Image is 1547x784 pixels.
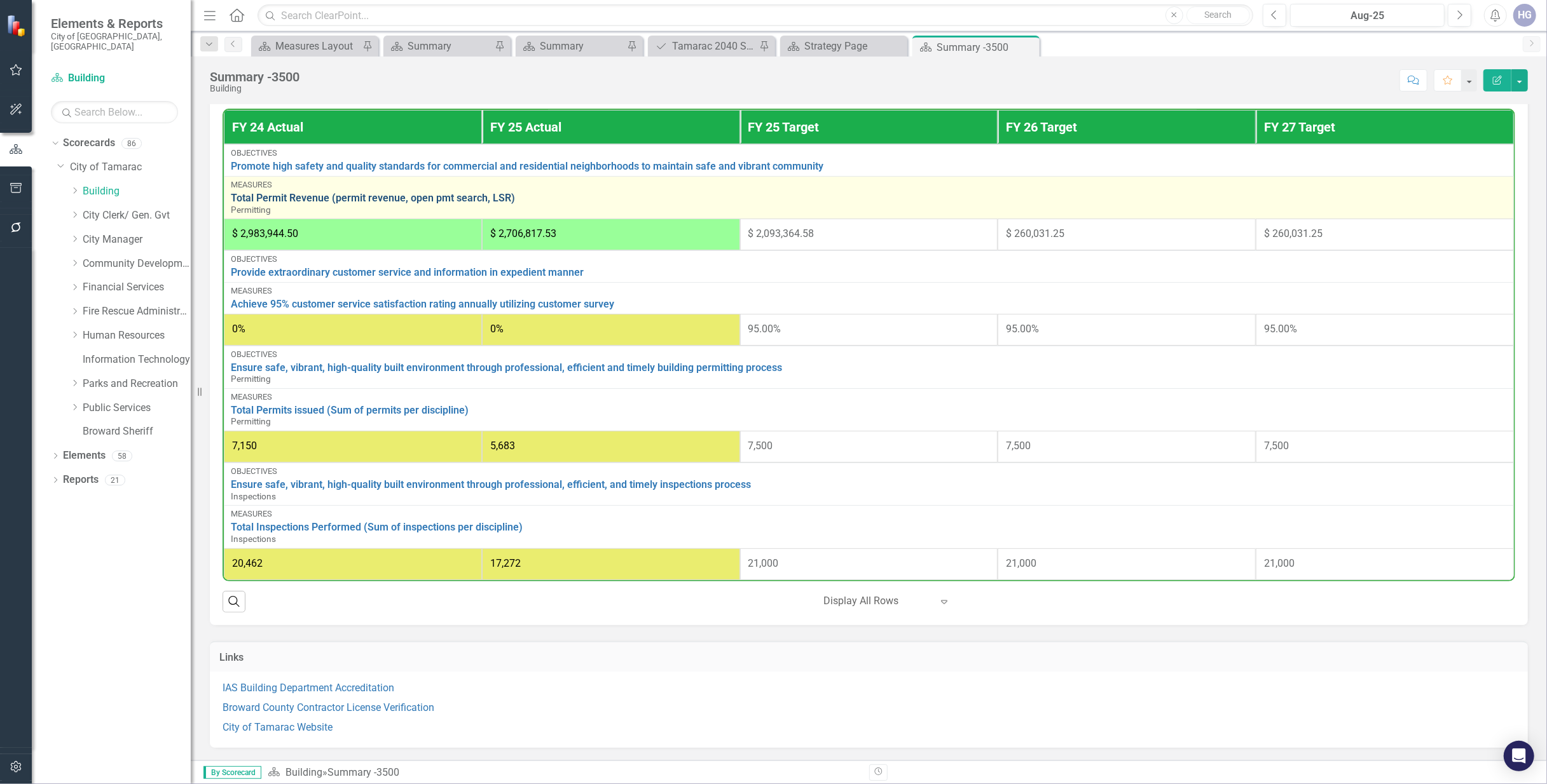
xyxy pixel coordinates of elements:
[231,510,1507,518] div: Measures
[231,374,271,384] span: Permitting
[672,38,756,54] div: Tamarac 2040 Strategic Plan - Departmental Action Plan
[231,479,1507,490] a: Ensure safe, vibrant, high-quality built environment through professional, efficient, and timely ...
[203,766,261,779] span: By Scorecard
[258,4,1253,27] input: Search ClearPoint...
[231,491,276,501] span: Inspections
[63,449,106,463] a: Elements
[651,38,756,54] a: Tamarac 2040 Strategic Plan - Departmental Action Plan
[224,463,1514,505] td: Double-Click to Edit Right Click for Context Menu
[1006,440,1031,452] span: 7,500
[783,38,904,54] a: Strategy Page
[121,138,142,149] div: 86
[254,38,359,54] a: Measures Layout
[83,184,191,199] a: Building
[83,304,191,319] a: Fire Rescue Administration
[1006,227,1064,240] span: $ 260,031.25
[224,388,1514,431] td: Double-Click to Edit Right Click for Context Menu
[748,227,815,240] span: $ 2,093,364.58
[1264,227,1323,240] span: $ 260,031.25
[219,652,1518,663] h3: Links
[748,323,781,335] span: 95.00%
[231,161,1507,172] a: Promote high safety and quality standards for commercial and residential neighborhoods to maintai...
[232,440,257,452] span: 7,150
[6,15,29,37] img: ClearPoint Strategy
[1204,10,1232,20] span: Search
[223,682,394,694] a: IAS Building Department Accreditation
[285,766,322,778] a: Building
[327,766,399,778] div: Summary -3500
[231,149,1507,158] div: Objectives
[83,377,191,391] a: Parks and Recreation
[268,766,860,780] div: »
[210,84,299,93] div: Building
[748,440,773,452] span: 7,500
[51,101,178,123] input: Search Below...
[231,205,271,215] span: Permitting
[490,440,515,452] span: 5,683
[231,350,1507,359] div: Objectives
[232,557,263,569] span: 20,462
[1290,4,1445,27] button: Aug-25
[231,193,1507,204] a: Total Permit Revenue (permit revenue, open pmt search, LSR)
[224,250,1514,282] td: Double-Click to Edit Right Click for Context Menu
[51,31,178,52] small: City of [GEOGRAPHIC_DATA], [GEOGRAPHIC_DATA]
[231,299,1507,310] a: Achieve 95% customer service satisfaction rating annually utilizing customer survey
[490,557,521,569] span: 17,272
[83,353,191,367] a: Information Technology
[83,233,191,247] a: City Manager
[210,70,299,84] div: Summary -3500
[231,255,1507,264] div: Objectives
[519,38,624,54] a: Summary
[112,450,132,461] div: 58
[83,208,191,223] a: City Clerk/ Gen. Gvt
[231,416,271,426] span: Permitting
[224,282,1514,314] td: Double-Click to Edit Right Click for Context Menu
[83,257,191,271] a: Community Development
[540,38,624,54] div: Summary
[1264,323,1297,335] span: 95.00%
[1264,440,1289,452] span: 7,500
[224,505,1514,548] td: Double-Click to Edit Right Click for Context Menu
[1264,557,1295,569] span: 21,000
[231,267,1507,278] a: Provide extraordinary customer service and information in expedient manner
[223,701,434,713] a: Broward County Contractor License Verification
[83,401,191,416] a: Public Services
[1513,4,1536,27] button: HG
[51,71,178,86] a: Building
[1186,6,1250,24] button: Search
[1006,557,1036,569] span: 21,000
[63,136,115,151] a: Scorecards
[83,424,191,439] a: Broward Sheriff
[231,534,276,544] span: Inspections
[490,323,504,335] span: 0%
[223,721,333,733] a: City of Tamarac Website
[231,287,1507,295] div: Measures
[63,473,99,487] a: Reports
[804,38,904,54] div: Strategy Page
[51,16,178,31] span: Elements & Reports
[231,362,1507,374] a: Ensure safe, vibrant, high-quality built environment through professional, efficient and timely b...
[231,393,1507,402] div: Measures
[1006,323,1039,335] span: 95.00%
[232,227,298,240] span: $ 2,983,944.50
[105,475,125,485] div: 21
[224,346,1514,388] td: Double-Click to Edit Right Click for Context Menu
[231,467,1507,476] div: Objectives
[387,38,492,54] a: Summary
[231,522,1507,533] a: Total Inspections Performed (Sum of inspections per discipline)
[1504,741,1534,771] div: Open Intercom Messenger
[408,38,492,54] div: Summary
[232,323,245,335] span: 0%
[224,176,1514,219] td: Double-Click to Edit Right Click for Context Menu
[70,160,191,175] a: City of Tamarac
[937,39,1036,55] div: Summary -3500
[231,405,1507,416] a: Total Permits issued (Sum of permits per discipline)
[275,38,359,54] div: Measures Layout
[83,328,191,343] a: Human Resources
[490,227,556,240] span: $ 2,706,817.53
[748,557,779,569] span: 21,000
[1295,8,1440,24] div: Aug-25
[83,280,191,295] a: Financial Services
[231,180,1507,189] div: Measures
